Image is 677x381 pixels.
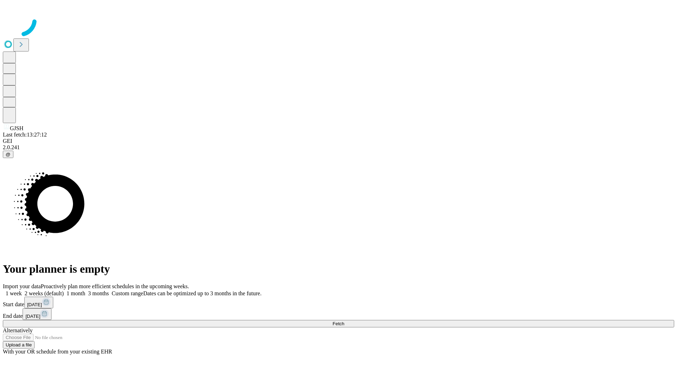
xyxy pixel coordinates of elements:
[3,308,674,320] div: End date
[3,297,674,308] div: Start date
[67,290,85,296] span: 1 month
[88,290,109,296] span: 3 months
[3,262,674,276] h1: Your planner is empty
[143,290,261,296] span: Dates can be optimized up to 3 months in the future.
[6,290,22,296] span: 1 week
[25,314,40,319] span: [DATE]
[3,341,35,349] button: Upload a file
[3,320,674,327] button: Fetch
[3,138,674,144] div: GEI
[24,297,53,308] button: [DATE]
[3,151,13,158] button: @
[27,302,42,307] span: [DATE]
[23,308,51,320] button: [DATE]
[3,132,47,138] span: Last fetch: 13:27:12
[10,125,23,131] span: GJSH
[3,144,674,151] div: 2.0.241
[333,321,344,326] span: Fetch
[3,327,32,333] span: Alternatively
[25,290,64,296] span: 2 weeks (default)
[112,290,143,296] span: Custom range
[3,349,112,355] span: With your OR schedule from your existing EHR
[6,152,11,157] span: @
[41,283,189,289] span: Proactively plan more efficient schedules in the upcoming weeks.
[3,283,41,289] span: Import your data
